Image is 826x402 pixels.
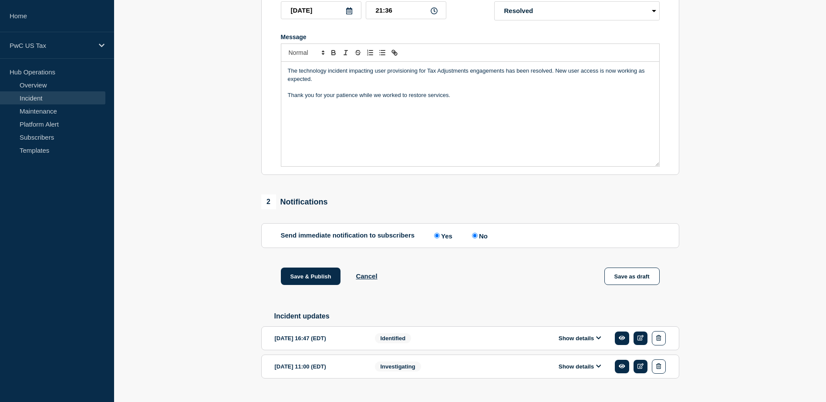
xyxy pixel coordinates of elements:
[288,67,653,83] p: The technology incident impacting user provisioning for Tax Adjustments engagements has been reso...
[432,231,452,240] label: Yes
[275,331,362,345] div: [DATE] 16:47 (EDT)
[281,62,659,166] div: Message
[388,47,401,58] button: Toggle link
[376,47,388,58] button: Toggle bulleted list
[340,47,352,58] button: Toggle italic text
[285,47,327,58] span: Font size
[472,233,478,238] input: No
[366,1,446,19] input: HH:MM
[261,194,328,209] div: Notifications
[604,268,660,285] button: Save as draft
[352,47,364,58] button: Toggle strikethrough text
[494,1,660,20] select: Incident type
[275,359,362,374] div: [DATE] 11:00 (EDT)
[281,1,361,19] input: YYYY-MM-DD
[281,268,341,285] button: Save & Publish
[356,272,377,280] button: Cancel
[375,333,411,343] span: Identified
[10,42,93,49] p: PwC US Tax
[281,231,415,240] p: Send immediate notification to subscribers
[281,231,660,240] div: Send immediate notification to subscribers
[434,233,440,238] input: Yes
[327,47,340,58] button: Toggle bold text
[274,312,679,320] h2: Incident updates
[364,47,376,58] button: Toggle ordered list
[281,33,660,40] div: Message
[556,335,604,342] button: Show details
[288,91,653,99] p: Thank you for your patience while we worked to restore services.
[470,231,488,240] label: No
[375,362,421,372] span: Investigating
[261,194,276,209] span: 2
[556,363,604,370] button: Show details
